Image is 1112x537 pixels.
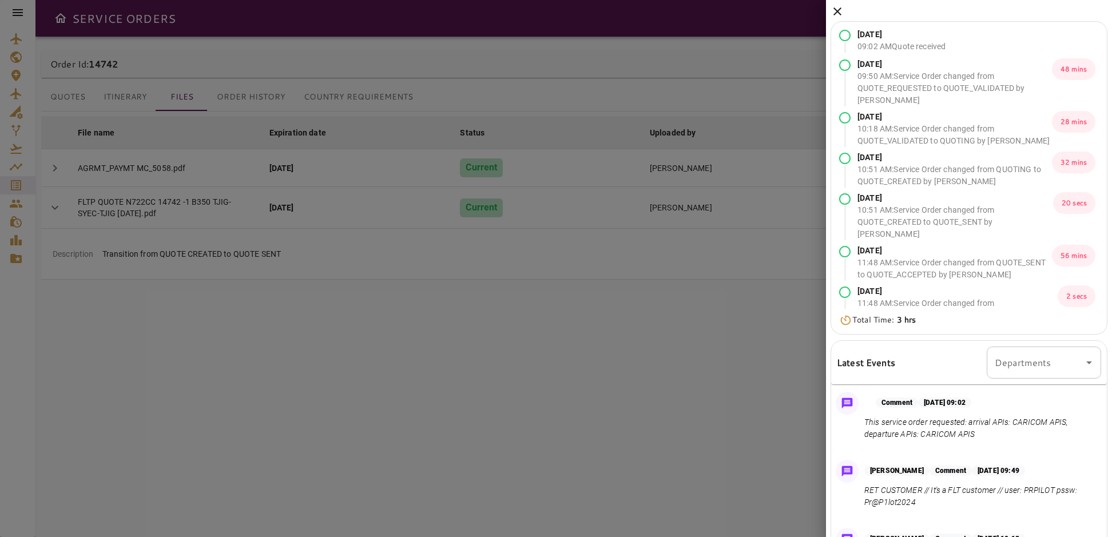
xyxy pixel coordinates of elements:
p: [DATE] [857,152,1052,164]
p: 2 secs [1058,285,1095,307]
p: [DATE] [857,192,1053,204]
p: 11:48 AM : Service Order changed from QUOTE_SENT to QUOTE_ACCEPTED by [PERSON_NAME] [857,257,1052,281]
p: [DATE] [857,111,1052,123]
p: Comment [876,397,918,408]
p: 10:18 AM : Service Order changed from QUOTE_VALIDATED to QUOTING by [PERSON_NAME] [857,123,1052,147]
p: RET CUSTOMER // It's a FLT customer // user: PRPILOT pssw: Pr@P1lot2024 [864,484,1097,508]
p: This service order requested: arrival APIs: CARICOM APIS, departure APIs: CARICOM APIS [864,416,1097,440]
p: [DATE] [857,245,1052,257]
button: Open [1081,355,1097,371]
p: [DATE] [857,285,1058,297]
p: 09:50 AM : Service Order changed from QUOTE_REQUESTED to QUOTE_VALIDATED by [PERSON_NAME] [857,70,1052,106]
p: 10:51 AM : Service Order changed from QUOTE_CREATED to QUOTE_SENT by [PERSON_NAME] [857,204,1053,240]
b: 3 hrs [897,314,916,325]
p: 10:51 AM : Service Order changed from QUOTING to QUOTE_CREATED by [PERSON_NAME] [857,164,1052,188]
p: 20 secs [1053,192,1095,214]
img: Message Icon [839,395,855,411]
h6: Latest Events [837,355,895,370]
p: Comment [930,466,972,476]
p: Total Time: [852,314,916,326]
p: 09:02 AM Quote received [857,41,946,53]
p: 32 mins [1052,152,1095,173]
img: Timer Icon [839,315,852,326]
p: 28 mins [1052,111,1095,133]
img: Message Icon [839,463,855,479]
p: 11:48 AM : Service Order changed from QUOTE_ACCEPTED to AWAITING_ASSIGNMENT by [PERSON_NAME] [857,297,1058,333]
p: [DATE] 09:49 [972,466,1025,476]
p: [DATE] 09:02 [918,397,971,408]
p: [PERSON_NAME] [864,466,930,476]
p: [DATE] [857,29,946,41]
p: 56 mins [1052,245,1095,266]
p: 48 mins [1052,58,1095,80]
p: [DATE] [857,58,1052,70]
